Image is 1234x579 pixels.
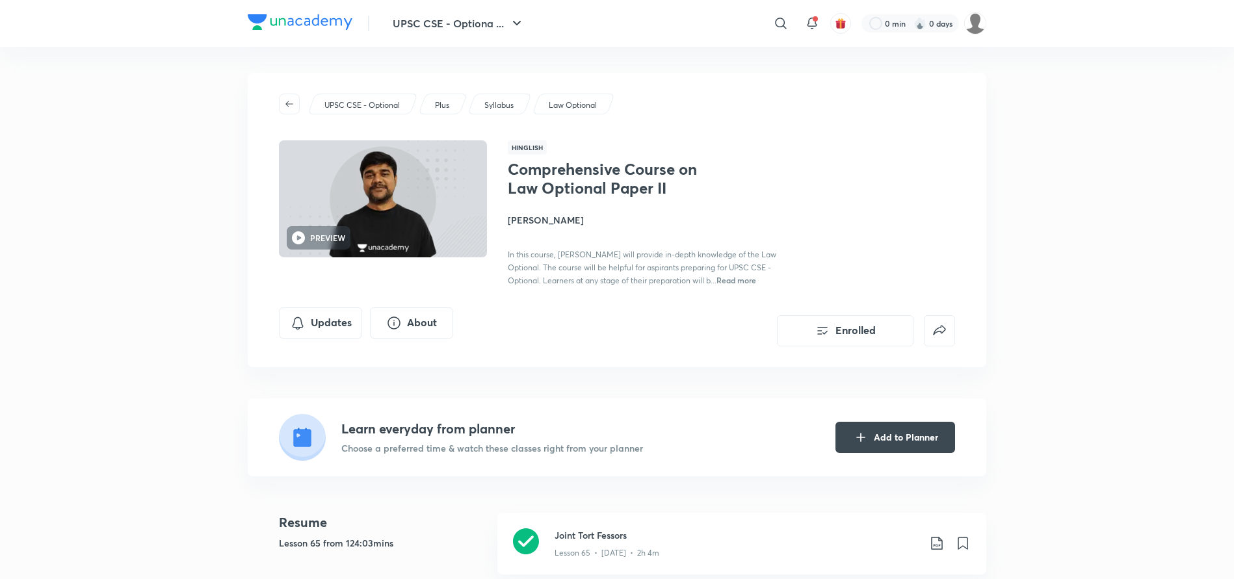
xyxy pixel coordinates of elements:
p: Choose a preferred time & watch these classes right from your planner [341,441,643,455]
a: Plus [433,99,452,111]
button: Updates [279,307,362,339]
img: streak [913,17,926,30]
button: Add to Planner [835,422,955,453]
img: avatar [835,18,847,29]
button: false [924,315,955,346]
a: Company Logo [248,14,352,33]
img: Pawan Kumar [964,12,986,34]
button: About [370,307,453,339]
img: Company Logo [248,14,352,30]
span: Read more [716,275,756,285]
span: Hinglish [508,140,547,155]
span: In this course, [PERSON_NAME] will provide in-depth knowledge of the Law Optional. The course wil... [508,250,776,285]
p: Syllabus [484,99,514,111]
button: Enrolled [777,315,913,346]
p: Law Optional [549,99,597,111]
h5: Lesson 65 from 124:03mins [279,536,487,550]
h4: Learn everyday from planner [341,419,643,439]
h6: PREVIEW [310,232,345,244]
p: UPSC CSE - Optional [324,99,400,111]
p: Plus [435,99,449,111]
a: Syllabus [482,99,516,111]
a: UPSC CSE - Optional [322,99,402,111]
button: UPSC CSE - Optiona ... [385,10,532,36]
h3: Joint Tort Fessors [555,528,919,542]
h1: Comprehensive Course on Law Optional Paper II [508,160,720,198]
img: Thumbnail [277,139,489,259]
h4: Resume [279,513,487,532]
a: Law Optional [547,99,599,111]
p: Lesson 65 • [DATE] • 2h 4m [555,547,659,559]
h4: [PERSON_NAME] [508,213,799,227]
button: avatar [830,13,851,34]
